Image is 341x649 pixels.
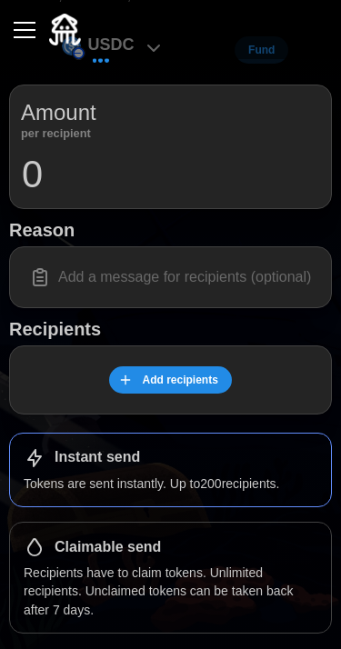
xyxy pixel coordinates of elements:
[9,317,332,341] h1: Recipients
[21,152,320,197] input: 0
[21,258,320,296] input: Add a message for recipients (optional)
[24,474,317,493] p: Tokens are sent instantly. Up to 200 recipients.
[21,96,96,129] p: Amount
[55,448,140,467] h1: Instant send
[9,218,332,242] h1: Reason
[49,14,81,45] img: Quidli
[24,564,317,619] p: Recipients have to claim tokens. Unlimited recipients. Unclaimed tokens can be taken back after 7...
[142,367,217,393] span: Add recipients
[21,129,96,138] p: per recipient
[55,538,161,557] h1: Claimable send
[109,366,232,394] button: Add recipients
